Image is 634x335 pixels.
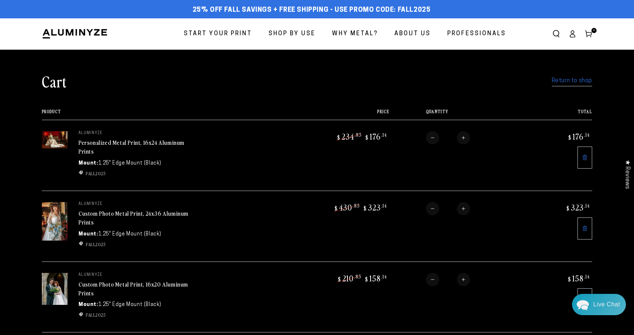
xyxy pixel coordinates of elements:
[353,202,360,209] sup: .85
[42,109,275,120] th: Product
[42,28,108,39] img: Aluminyze
[364,205,367,212] span: $
[568,134,572,141] span: $
[269,29,316,39] span: Shop By Use
[381,132,387,138] sup: .14
[389,109,528,120] th: Quantity
[567,273,590,283] bdi: 158
[263,24,321,44] a: Shop By Use
[327,24,383,44] a: Why Metal?
[620,154,634,195] div: Click to open Judge.me floating reviews tab
[79,230,98,238] dt: Mount:
[567,131,590,141] bdi: 176
[362,202,387,212] bdi: 323
[565,202,590,212] bdi: 323
[584,273,590,280] sup: .14
[584,202,590,209] sup: .14
[577,147,592,169] a: Remove 16"x24" Rectangle White Glossy Aluminyzed Photo
[98,230,161,238] dd: 1.25" Edge Mount (Black)
[381,273,387,280] sup: .14
[566,205,570,212] span: $
[439,131,457,144] input: Quantity for Personalized Metal Print, 16x24 Aluminum Prints
[79,202,189,206] p: Aluminyze
[439,273,457,286] input: Quantity for Custom Photo Metal Print, 16x20 Aluminum Prints
[584,132,590,138] sup: .14
[178,24,258,44] a: Start Your Print
[79,241,189,248] ul: Discount
[577,288,592,310] a: Remove 16"x20" Rectangle White Glossy Aluminyzed Photo
[365,275,368,283] span: $
[79,273,189,277] p: aluminyze
[354,273,361,280] sup: .85
[98,301,161,309] dd: 1.25" Edge Mount (Black)
[337,134,340,141] span: $
[79,209,189,227] a: Custom Photo Metal Print, 24x36 Aluminum Prints
[79,311,189,318] ul: Discount
[98,159,161,167] dd: 1.25" Edge Mount (Black)
[364,131,387,141] bdi: 176
[42,72,67,91] h1: Cart
[79,311,189,318] li: FALL2025
[42,273,68,305] img: 16"x20" Rectangle White Glossy Aluminyzed Photo
[381,202,387,209] sup: .14
[79,138,185,156] a: Personalized Metal Print, 16x24 Aluminum Prints
[552,76,592,86] a: Return to shop
[79,131,189,136] p: aluminyze
[568,275,571,283] span: $
[275,109,389,120] th: Price
[528,109,592,120] th: Total
[394,29,431,39] span: About Us
[447,29,506,39] span: Professionals
[338,275,341,283] span: $
[336,131,362,141] bdi: 234
[593,294,620,315] div: Contact Us Directly
[442,24,511,44] a: Professionals
[389,24,436,44] a: About Us
[335,205,338,212] span: $
[79,241,189,248] li: FALL2025
[79,170,189,177] ul: Discount
[193,6,431,14] span: 25% off FALL Savings + Free Shipping - Use Promo Code: FALL2025
[577,217,592,239] a: Remove 24"x36" Rectangle White Glossy Aluminyzed Photo
[79,170,189,177] li: FALL2025
[365,134,369,141] span: $
[334,202,360,212] bdi: 430
[42,131,68,148] img: 16"x24" Rectangle White Glossy Aluminyzed Photo
[79,159,98,167] dt: Mount:
[354,132,362,138] sup: .85
[79,280,188,298] a: Custom Photo Metal Print, 16x20 Aluminum Prints
[332,29,378,39] span: Why Metal?
[593,28,595,33] span: 4
[548,26,564,42] summary: Search our site
[184,29,252,39] span: Start Your Print
[572,294,626,315] div: Chat widget toggle
[42,202,68,241] img: 24"x36" Rectangle White Glossy Aluminyzed Photo
[79,301,98,309] dt: Mount:
[439,202,457,215] input: Quantity for Custom Photo Metal Print, 24x36 Aluminum Prints
[337,273,361,283] bdi: 210
[364,273,387,283] bdi: 158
